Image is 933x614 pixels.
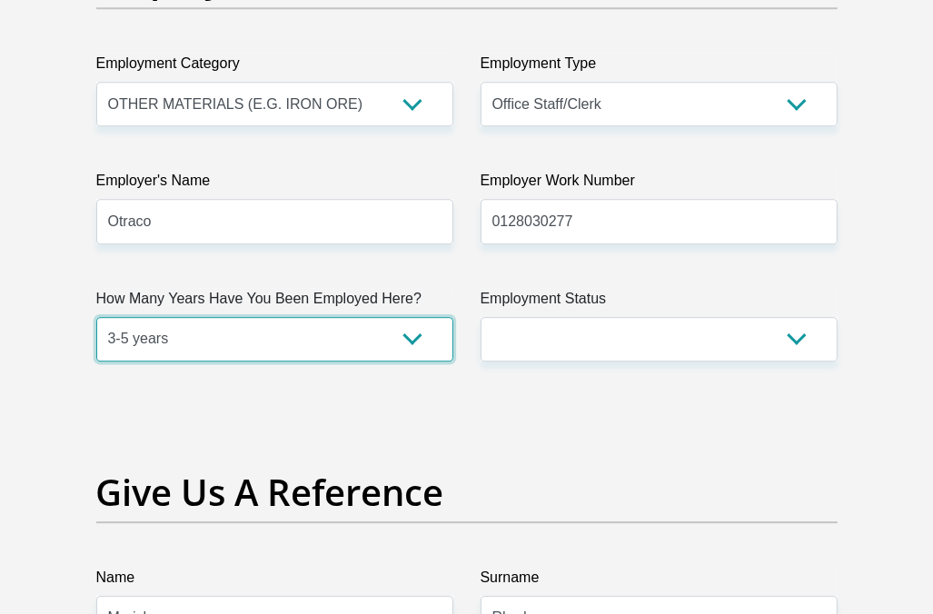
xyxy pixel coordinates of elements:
[96,470,838,514] h2: Give Us A Reference
[96,567,453,596] label: Name
[96,288,453,317] label: How Many Years Have You Been Employed Here?
[481,170,838,199] label: Employer Work Number
[96,53,453,82] label: Employment Category
[481,567,838,596] label: Surname
[96,199,453,243] input: Employer's Name
[481,53,838,82] label: Employment Type
[481,199,838,243] input: Employer Work Number
[481,288,838,317] label: Employment Status
[96,170,453,199] label: Employer's Name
